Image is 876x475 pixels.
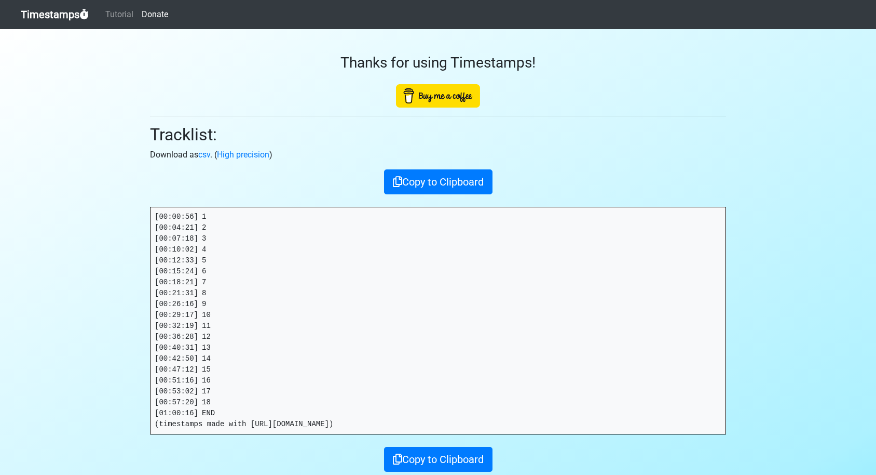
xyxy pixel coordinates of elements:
[138,4,172,25] a: Donate
[384,447,492,472] button: Copy to Clipboard
[150,207,726,434] pre: [00:00:56] 1 [00:04:21] 2 [00:07:18] 3 [00:10:02] 4 [00:12:33] 5 [00:15:24] 6 [00:18:21] 7 [00:21...
[384,169,492,194] button: Copy to Clipboard
[150,125,726,144] h2: Tracklist:
[198,150,210,160] a: csv
[396,84,480,108] img: Buy Me A Coffee
[150,149,726,161] p: Download as . ( )
[21,4,89,25] a: Timestamps
[101,4,138,25] a: Tutorial
[217,150,269,160] a: High precision
[150,54,726,72] h3: Thanks for using Timestamps!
